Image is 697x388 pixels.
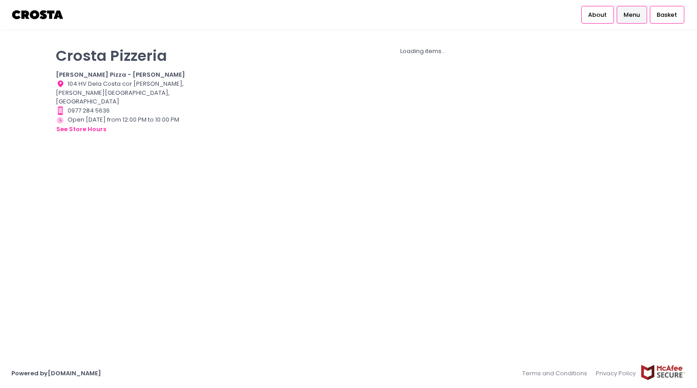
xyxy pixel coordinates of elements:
a: Menu [617,6,647,23]
div: 0977 284 5636 [56,106,194,115]
div: 104 HV Dela Costa cor [PERSON_NAME], [PERSON_NAME][GEOGRAPHIC_DATA], [GEOGRAPHIC_DATA] [56,79,194,106]
a: Powered by[DOMAIN_NAME] [11,369,101,378]
span: About [588,10,607,20]
img: mcafee-secure [640,364,686,380]
span: Basket [657,10,677,20]
a: About [581,6,614,23]
img: logo [11,7,64,23]
button: see store hours [56,124,107,134]
b: [PERSON_NAME] Pizza - [PERSON_NAME] [56,70,185,79]
a: Terms and Conditions [522,364,592,382]
div: Loading items... [205,47,641,56]
a: Privacy Policy [592,364,641,382]
div: Open [DATE] from 12:00 PM to 10:00 PM [56,115,194,134]
span: Menu [623,10,640,20]
p: Crosta Pizzeria [56,47,194,64]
